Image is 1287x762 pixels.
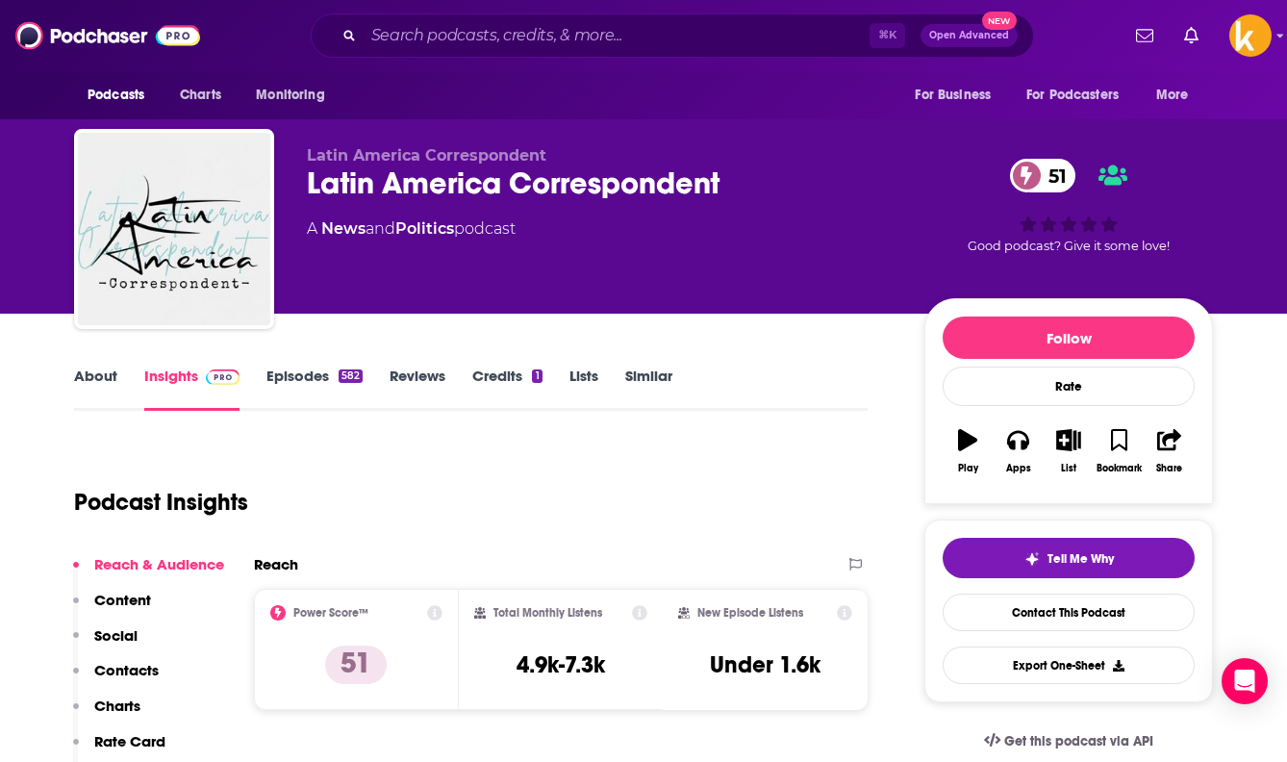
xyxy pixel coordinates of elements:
a: Show notifications dropdown [1176,19,1206,52]
img: tell me why sparkle [1024,551,1040,567]
h2: Reach [254,555,298,573]
a: News [321,219,366,238]
img: User Profile [1229,14,1272,57]
p: Contacts [94,661,159,679]
p: Rate Card [94,732,165,750]
img: Podchaser - Follow, Share and Rate Podcasts [15,17,200,54]
button: Follow [943,317,1195,359]
button: Bookmark [1094,417,1144,486]
img: Podchaser Pro [206,369,240,385]
span: Tell Me Why [1047,551,1114,567]
a: Charts [167,77,233,114]
a: Episodes582 [266,367,363,411]
div: 1 [532,369,542,383]
div: 582 [339,369,363,383]
a: Lists [569,367,598,411]
p: Social [94,626,138,645]
p: Reach & Audience [94,555,224,573]
span: For Podcasters [1026,82,1119,109]
button: Charts [73,697,140,732]
img: Latin America Correspondent [78,133,270,325]
span: Charts [180,82,221,109]
div: Apps [1006,463,1031,474]
span: Monitoring [256,82,324,109]
h2: Total Monthly Listens [493,606,602,620]
span: 51 [1029,159,1076,192]
button: Export One-Sheet [943,647,1195,684]
div: Share [1156,463,1182,474]
a: Show notifications dropdown [1128,19,1161,52]
a: Similar [625,367,672,411]
h3: 4.9k-7.3k [517,650,605,679]
p: Charts [94,697,140,715]
button: open menu [242,77,349,114]
span: and [366,219,395,238]
h3: Under 1.6k [710,650,820,679]
button: open menu [901,77,1015,114]
p: 51 [325,646,387,684]
div: A podcast [307,217,516,241]
div: Open Intercom Messenger [1222,658,1268,704]
span: For Business [915,82,991,109]
div: Play [958,463,978,474]
div: Rate [943,367,1195,406]
button: Show profile menu [1229,14,1272,57]
a: Reviews [390,367,445,411]
a: About [74,367,117,411]
span: Logged in as sshawan [1229,14,1272,57]
button: Content [73,591,151,626]
button: Apps [993,417,1043,486]
span: ⌘ K [870,23,905,48]
a: Contact This Podcast [943,594,1195,631]
h2: New Episode Listens [697,606,803,620]
span: Good podcast? Give it some love! [968,239,1170,253]
div: Search podcasts, credits, & more... [311,13,1034,58]
p: Content [94,591,151,609]
div: List [1061,463,1076,474]
button: open menu [74,77,169,114]
button: Open AdvancedNew [921,24,1018,47]
span: Get this podcast via API [1004,733,1153,749]
h1: Podcast Insights [74,488,248,517]
span: More [1156,82,1189,109]
h2: Power Score™ [293,606,368,620]
a: 51 [1010,159,1076,192]
span: New [982,12,1017,30]
span: Open Advanced [929,31,1009,40]
button: Contacts [73,661,159,697]
button: tell me why sparkleTell Me Why [943,538,1195,578]
button: Social [73,626,138,662]
span: Podcasts [88,82,144,109]
input: Search podcasts, credits, & more... [364,20,870,51]
a: Politics [395,219,454,238]
span: Latin America Correspondent [307,146,546,165]
button: open menu [1014,77,1147,114]
button: Reach & Audience [73,555,224,591]
button: open menu [1143,77,1213,114]
a: Credits1 [472,367,542,411]
button: List [1044,417,1094,486]
div: Bookmark [1097,463,1142,474]
button: Play [943,417,993,486]
div: 51Good podcast? Give it some love! [924,146,1213,266]
button: Share [1145,417,1195,486]
a: InsightsPodchaser Pro [144,367,240,411]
